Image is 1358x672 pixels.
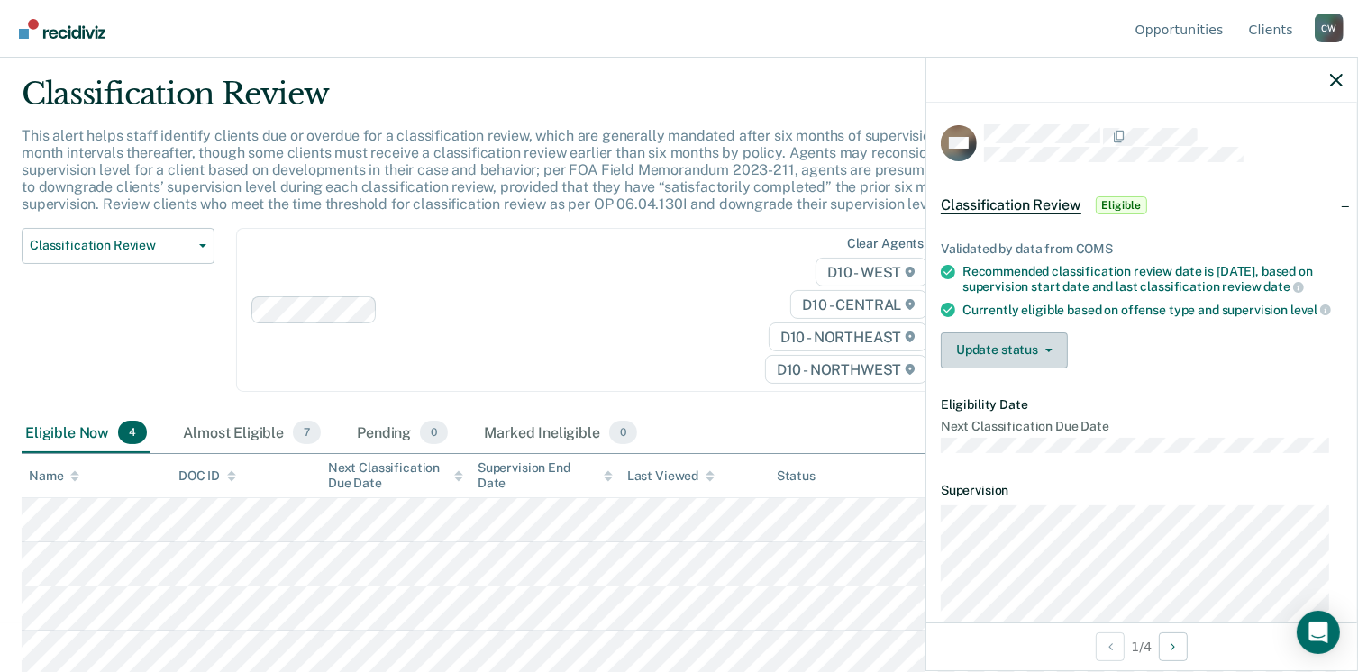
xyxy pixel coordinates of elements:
div: 1 / 4 [926,622,1357,670]
span: D10 - NORTHWEST [765,355,927,384]
button: Previous Opportunity [1096,632,1125,661]
dt: Eligibility Date [941,397,1343,413]
div: Eligible Now [22,413,150,453]
p: This alert helps staff identify clients due or overdue for a classification review, which are gen... [22,127,1028,213]
span: Classification Review [30,238,192,253]
button: Next Opportunity [1159,632,1188,661]
div: Validated by data from COMS [941,241,1343,257]
span: D10 - CENTRAL [790,290,927,319]
div: Next Classification Due Date [328,460,463,491]
div: Classification ReviewEligible [926,177,1357,234]
div: Marked Ineligible [480,413,641,453]
span: 4 [118,421,147,444]
div: Name [29,468,79,484]
div: C W [1315,14,1344,42]
span: level [1290,303,1331,317]
div: Clear agents [847,236,924,251]
div: Almost Eligible [179,413,324,453]
span: 0 [420,421,448,444]
div: Open Intercom Messenger [1297,611,1340,654]
img: Recidiviz [19,19,105,39]
div: Recommended classification review date is [DATE], based on supervision start date and last classi... [962,264,1343,295]
dt: Next Classification Due Date [941,419,1343,434]
div: Supervision End Date [478,460,613,491]
span: 7 [293,421,321,444]
span: Eligible [1096,196,1147,214]
div: DOC ID [178,468,236,484]
button: Update status [941,332,1068,368]
div: Pending [353,413,451,453]
dt: Supervision [941,483,1343,498]
span: Classification Review [941,196,1081,214]
span: D10 - WEST [816,258,927,286]
button: Profile dropdown button [1315,14,1344,42]
span: date [1263,279,1303,294]
div: Currently eligible based on offense type and supervision [962,302,1343,318]
span: 0 [609,421,637,444]
div: Classification Review [22,76,1040,127]
div: Status [777,468,816,484]
span: D10 - NORTHEAST [769,322,927,351]
div: Last Viewed [627,468,715,484]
